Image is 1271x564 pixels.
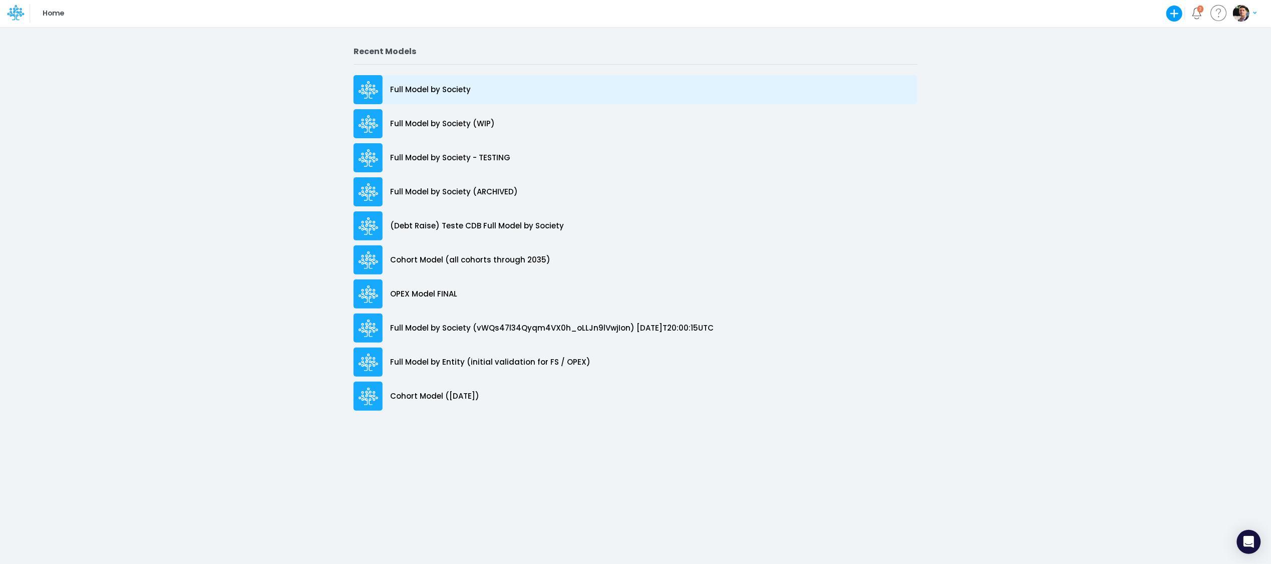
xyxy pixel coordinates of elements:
[354,277,917,311] a: OPEX Model FINAL
[354,209,917,243] a: (Debt Raise) Teste CDB Full Model by Society
[390,289,457,300] p: OPEX Model FINAL
[390,323,714,334] p: Full Model by Society (vWQs47l34Qyqm4VX0h_oLLJn9lVwjIon) [DATE]T20:00:15UTC
[1199,7,1202,11] div: 2 unread items
[390,357,590,368] p: Full Model by Entity (initial validation for FS / OPEX)
[390,254,550,266] p: Cohort Model (all cohorts through 2035)
[1191,8,1203,19] a: Notifications
[390,186,518,198] p: Full Model by Society (ARCHIVED)
[354,345,917,379] a: Full Model by Entity (initial validation for FS / OPEX)
[390,118,495,130] p: Full Model by Society (WIP)
[354,243,917,277] a: Cohort Model (all cohorts through 2035)
[354,175,917,209] a: Full Model by Society (ARCHIVED)
[354,47,917,56] h2: Recent Models
[390,84,471,96] p: Full Model by Society
[390,152,510,164] p: Full Model by Society - TESTING
[354,311,917,345] a: Full Model by Society (vWQs47l34Qyqm4VX0h_oLLJn9lVwjIon) [DATE]T20:00:15UTC
[354,107,917,141] a: Full Model by Society (WIP)
[354,141,917,175] a: Full Model by Society - TESTING
[390,220,564,232] p: (Debt Raise) Teste CDB Full Model by Society
[354,73,917,107] a: Full Model by Society
[390,391,479,402] p: Cohort Model ([DATE])
[354,379,917,413] a: Cohort Model ([DATE])
[1237,530,1261,554] div: Open Intercom Messenger
[43,8,64,19] p: Home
